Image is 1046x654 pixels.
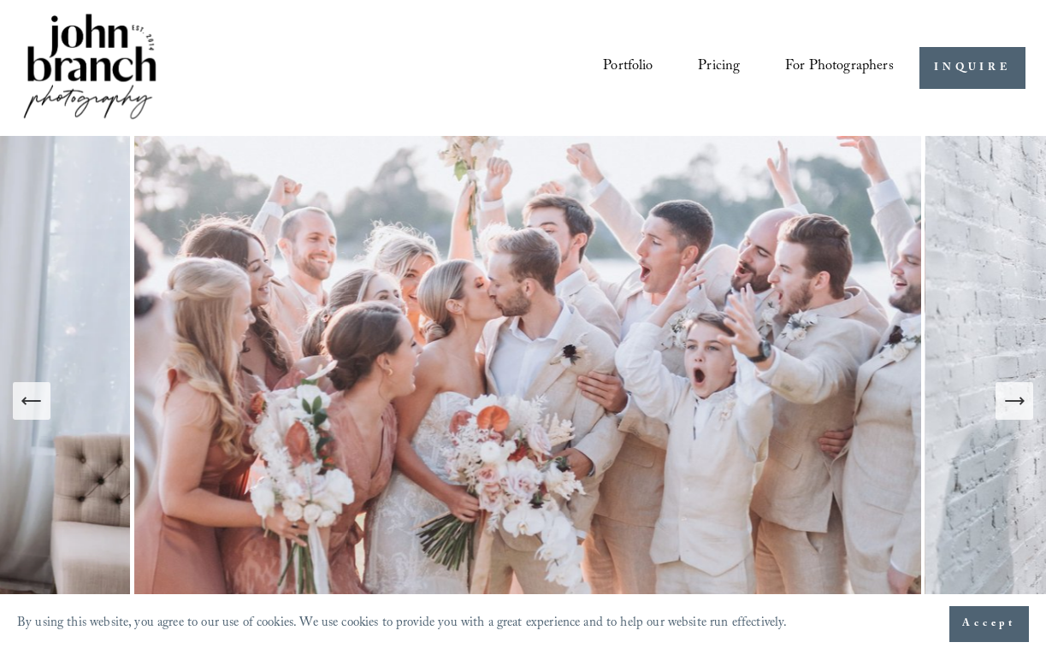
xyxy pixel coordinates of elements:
[949,606,1029,642] button: Accept
[17,611,787,637] p: By using this website, you agree to our use of cookies. We use cookies to provide you with a grea...
[962,616,1016,633] span: Accept
[603,53,653,84] a: Portfolio
[785,54,894,82] span: For Photographers
[13,382,50,420] button: Previous Slide
[698,53,740,84] a: Pricing
[996,382,1033,420] button: Next Slide
[919,47,1025,89] a: INQUIRE
[21,10,159,126] img: John Branch IV Photography
[785,53,894,84] a: folder dropdown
